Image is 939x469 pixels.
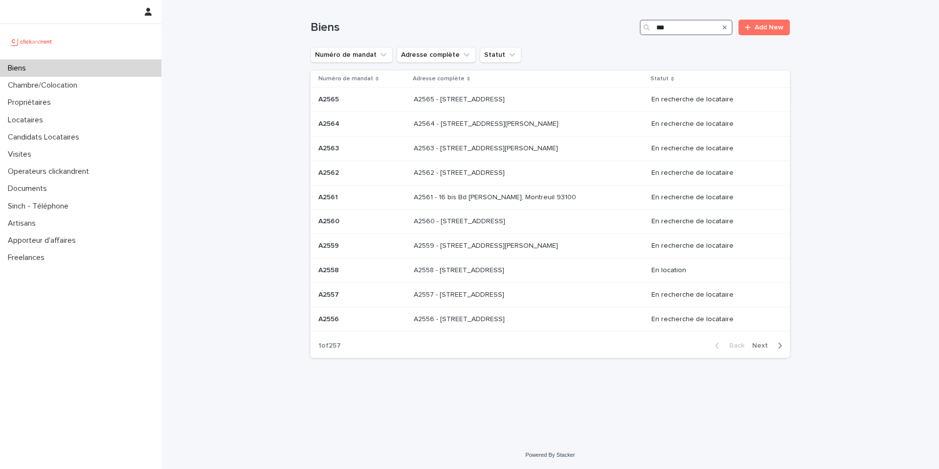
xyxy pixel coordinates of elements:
[651,291,774,299] p: En recherche de locataire
[397,47,476,63] button: Adresse complète
[311,258,790,282] tr: A2558A2558 A2558 - [STREET_ADDRESS]A2558 - [STREET_ADDRESS] En location
[4,133,87,142] p: Candidats Locataires
[4,98,59,107] p: Propriétaires
[311,282,790,307] tr: A2557A2557 A2557 - [STREET_ADDRESS]A2557 - [STREET_ADDRESS] En recherche de locataire
[651,169,774,177] p: En recherche de locataire
[414,142,560,153] p: A2563 - 781 Avenue de Monsieur Teste, Montpellier 34070
[651,242,774,250] p: En recherche de locataire
[748,341,790,350] button: Next
[723,342,744,349] span: Back
[4,184,55,193] p: Documents
[4,202,76,211] p: Sinch - Téléphone
[651,95,774,104] p: En recherche de locataire
[651,217,774,226] p: En recherche de locataire
[318,94,341,104] p: A2565
[318,289,341,299] p: A2557
[4,236,84,245] p: Apporteur d'affaires
[4,219,44,228] p: Artisans
[311,88,790,112] tr: A2565A2565 A2565 - [STREET_ADDRESS]A2565 - [STREET_ADDRESS] En recherche de locataire
[318,313,341,324] p: A2556
[311,112,790,137] tr: A2564A2564 A2564 - [STREET_ADDRESS][PERSON_NAME]A2564 - [STREET_ADDRESS][PERSON_NAME] En recherch...
[640,20,733,35] input: Search
[318,215,341,226] p: A2560
[4,253,52,262] p: Freelances
[651,193,774,202] p: En recherche de locataire
[311,334,349,358] p: 1 of 257
[8,32,55,51] img: UCB0brd3T0yccxBKYDjQ
[318,191,340,202] p: A2561
[311,47,393,63] button: Numéro de mandat
[480,47,521,63] button: Statut
[651,120,774,128] p: En recherche de locataire
[414,240,560,250] p: A2559 - [STREET_ADDRESS][PERSON_NAME]
[414,118,560,128] p: A2564 - [STREET_ADDRESS][PERSON_NAME]
[752,342,774,349] span: Next
[318,142,341,153] p: A2563
[4,81,85,90] p: Chambre/Colocation
[414,167,507,177] p: A2562 - [STREET_ADDRESS]
[4,167,97,176] p: Operateurs clickandrent
[707,341,748,350] button: Back
[311,234,790,258] tr: A2559A2559 A2559 - [STREET_ADDRESS][PERSON_NAME]A2559 - [STREET_ADDRESS][PERSON_NAME] En recherch...
[525,452,575,458] a: Powered By Stacker
[318,118,341,128] p: A2564
[4,64,34,73] p: Biens
[311,307,790,331] tr: A2556A2556 A2556 - [STREET_ADDRESS]A2556 - [STREET_ADDRESS] En recherche de locataire
[651,266,774,275] p: En location
[738,20,790,35] a: Add New
[311,21,636,35] h1: Biens
[311,161,790,185] tr: A2562A2562 A2562 - [STREET_ADDRESS]A2562 - [STREET_ADDRESS] En recherche de locataire
[414,94,507,104] p: A2565 - [STREET_ADDRESS]
[311,136,790,161] tr: A2563A2563 A2563 - [STREET_ADDRESS][PERSON_NAME]A2563 - [STREET_ADDRESS][PERSON_NAME] En recherch...
[651,144,774,153] p: En recherche de locataire
[318,240,341,250] p: A2559
[4,116,51,125] p: Locataires
[311,185,790,210] tr: A2561A2561 A2561 - 16 bis Bd [PERSON_NAME], Montreuil 93100A2561 - 16 bis Bd [PERSON_NAME], Montr...
[414,289,506,299] p: A2557 - [STREET_ADDRESS]
[414,313,507,324] p: A2556 - [STREET_ADDRESS]
[311,210,790,234] tr: A2560A2560 A2560 - [STREET_ADDRESS]A2560 - [STREET_ADDRESS] En recherche de locataire
[651,315,774,324] p: En recherche de locataire
[414,215,507,226] p: A2560 - [STREET_ADDRESS]
[318,167,341,177] p: A2562
[4,150,39,159] p: Visites
[413,73,465,84] p: Adresse complète
[755,24,783,31] span: Add New
[318,73,373,84] p: Numéro de mandat
[414,191,578,202] p: A2561 - 16 bis Bd [PERSON_NAME], Montreuil 93100
[650,73,669,84] p: Statut
[318,264,341,275] p: A2558
[414,264,506,275] p: A2558 - [STREET_ADDRESS]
